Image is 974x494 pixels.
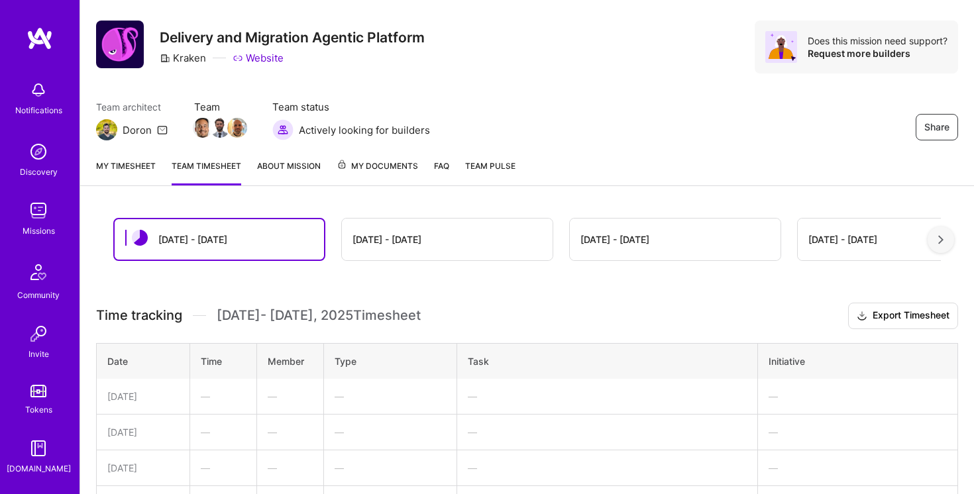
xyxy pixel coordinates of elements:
div: — [468,425,746,439]
div: — [268,461,313,475]
img: logo [27,26,53,50]
div: — [468,389,746,403]
div: Does this mission need support? [808,34,947,47]
img: teamwork [25,197,52,224]
div: Missions [23,224,55,238]
div: [DATE] - [DATE] [808,232,877,246]
div: — [268,425,313,439]
div: — [201,425,246,439]
h3: Delivery and Migration Agentic Platform [160,29,425,46]
div: [DATE] [107,461,179,475]
div: [DOMAIN_NAME] [7,462,71,475]
i: icon CompanyGray [160,53,170,64]
span: Time tracking [96,307,182,324]
img: guide book [25,435,52,462]
img: Team Member Avatar [193,118,213,138]
img: tokens [30,385,46,397]
div: — [769,389,947,403]
a: Team Member Avatar [229,117,246,139]
div: — [769,461,947,475]
a: Website [233,51,284,65]
i: icon Mail [157,124,168,135]
th: Initiative [757,343,957,379]
img: status icon [132,230,148,246]
div: [DATE] - [DATE] [158,232,227,246]
th: Task [457,343,757,379]
div: Invite [28,347,49,361]
th: Type [323,343,457,379]
a: My timesheet [96,159,156,185]
a: About Mission [257,159,321,185]
div: [DATE] - [DATE] [352,232,421,246]
img: Avatar [765,31,797,63]
div: [DATE] [107,425,179,439]
div: — [201,461,246,475]
a: Team Member Avatar [211,117,229,139]
div: — [769,425,947,439]
a: Team timesheet [172,159,241,185]
span: Team Pulse [465,161,515,171]
div: Tokens [25,403,52,417]
a: My Documents [337,159,418,185]
button: Share [916,114,958,140]
img: Team Member Avatar [227,118,247,138]
div: — [335,425,447,439]
img: Company Logo [96,21,144,68]
a: Team Pulse [465,159,515,185]
a: Team Member Avatar [194,117,211,139]
a: FAQ [434,159,449,185]
img: Community [23,256,54,288]
th: Member [256,343,323,379]
img: Actively looking for builders [272,119,294,140]
div: Community [17,288,60,302]
div: — [468,461,746,475]
div: Kraken [160,51,206,65]
div: — [335,461,447,475]
button: Export Timesheet [848,303,958,329]
span: Team status [272,100,430,114]
span: [DATE] - [DATE] , 2025 Timesheet [217,307,421,324]
img: Team Member Avatar [210,118,230,138]
div: Discovery [20,165,58,179]
span: Actively looking for builders [299,123,430,137]
div: Request more builders [808,47,947,60]
img: discovery [25,138,52,165]
div: Notifications [15,103,62,117]
span: Team architect [96,100,168,114]
img: right [938,235,944,244]
div: [DATE] - [DATE] [580,232,649,246]
div: — [335,389,447,403]
span: Share [924,121,949,134]
span: Team [194,100,246,114]
div: [DATE] [107,389,179,403]
th: Time [190,343,257,379]
img: Invite [25,321,52,347]
span: My Documents [337,159,418,173]
div: — [201,389,246,403]
img: Team Architect [96,119,117,140]
img: bell [25,77,52,103]
div: Doron [123,123,152,137]
i: icon Download [857,309,867,323]
div: — [268,389,313,403]
th: Date [97,343,190,379]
